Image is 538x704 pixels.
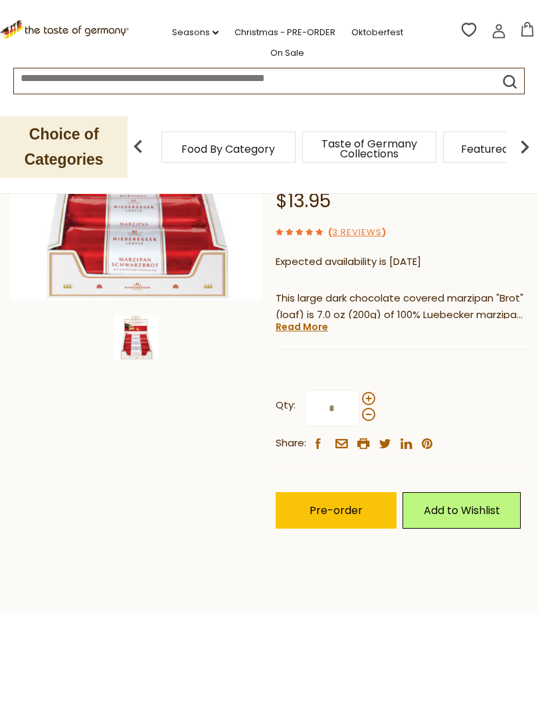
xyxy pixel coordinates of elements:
p: Expected availability is [DATE] [276,254,528,270]
a: On Sale [270,46,304,60]
button: Pre-order [276,492,397,529]
img: Niederegger Dark Chocolate Covered Marzipan Loaf - 7.0 oz. [114,315,159,360]
img: previous arrow [125,133,151,160]
input: Qty: [305,390,359,426]
a: 3 Reviews [332,226,382,240]
a: Add to Wishlist [403,492,520,529]
a: Oktoberfest [351,25,403,40]
span: ( ) [328,226,386,238]
p: This large dark chocolate covered marzipan "Brot" (loaf) is 7.0 oz (200g) of 100% Luebecker marzi... [276,290,528,323]
a: Food By Category [181,144,275,154]
span: $13.95 [276,188,331,214]
img: next arrow [511,133,538,160]
strong: Qty: [276,397,296,414]
a: Christmas - PRE-ORDER [234,25,335,40]
span: Pre-order [310,503,363,518]
a: Taste of Germany Collections [316,139,422,159]
a: Seasons [172,25,219,40]
a: Read More [276,320,328,333]
span: Share: [276,435,306,452]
